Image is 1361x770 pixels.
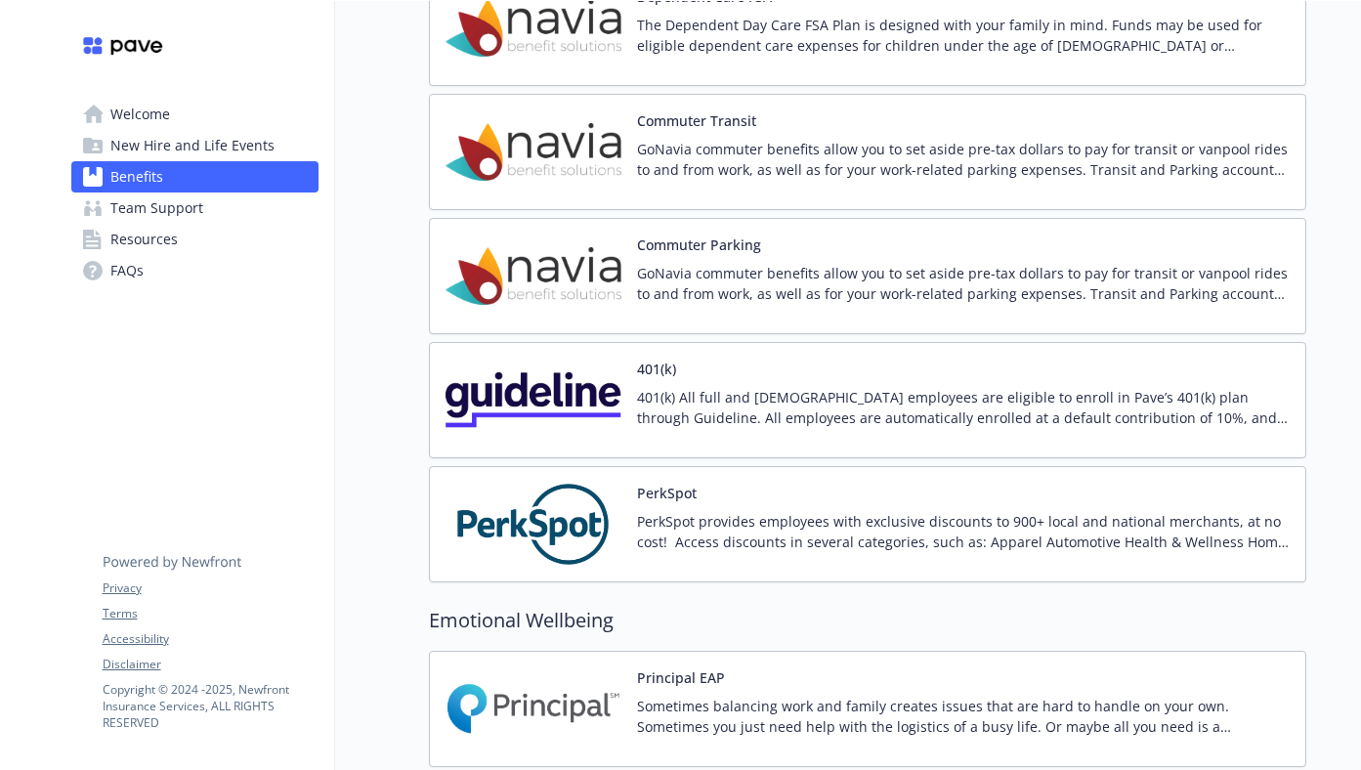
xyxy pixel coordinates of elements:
[446,235,621,318] img: Navia Benefit Solutions carrier logo
[637,263,1290,304] p: GoNavia commuter benefits allow you to set aside pre-tax dollars to pay for transit or vanpool ri...
[429,606,1306,635] h2: Emotional Wellbeing
[71,161,319,192] a: Benefits
[637,387,1290,428] p: 401(k) All full and [DEMOGRAPHIC_DATA] employees are eligible to enroll in Pave’s 401(k) plan thr...
[103,681,318,731] p: Copyright © 2024 - 2025 , Newfront Insurance Services, ALL RIGHTS RESERVED
[110,99,170,130] span: Welcome
[71,130,319,161] a: New Hire and Life Events
[446,110,621,193] img: Navia Benefit Solutions carrier logo
[637,110,756,131] button: Commuter Transit
[637,359,676,379] button: 401(k)
[637,696,1290,737] p: Sometimes balancing work and family creates issues that are hard to handle on your own. Sometimes...
[71,192,319,224] a: Team Support
[446,483,621,566] img: PerkSpot carrier logo
[71,224,319,255] a: Resources
[110,224,178,255] span: Resources
[103,605,318,622] a: Terms
[71,255,319,286] a: FAQs
[110,255,144,286] span: FAQs
[110,161,163,192] span: Benefits
[446,667,621,750] img: Principal Financial Group Inc carrier logo
[103,656,318,673] a: Disclaimer
[110,130,275,161] span: New Hire and Life Events
[637,235,761,255] button: Commuter Parking
[103,579,318,597] a: Privacy
[110,192,203,224] span: Team Support
[71,99,319,130] a: Welcome
[637,139,1290,180] p: GoNavia commuter benefits allow you to set aside pre-tax dollars to pay for transit or vanpool ri...
[103,630,318,648] a: Accessibility
[637,667,725,688] button: Principal EAP
[637,511,1290,552] p: PerkSpot provides employees with exclusive discounts to 900+ local and national merchants, at no ...
[637,15,1290,56] p: The Dependent Day Care FSA Plan is designed with your family in mind. Funds may be used for eligi...
[446,359,621,442] img: Guideline, Inc. carrier logo
[637,483,697,503] button: PerkSpot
